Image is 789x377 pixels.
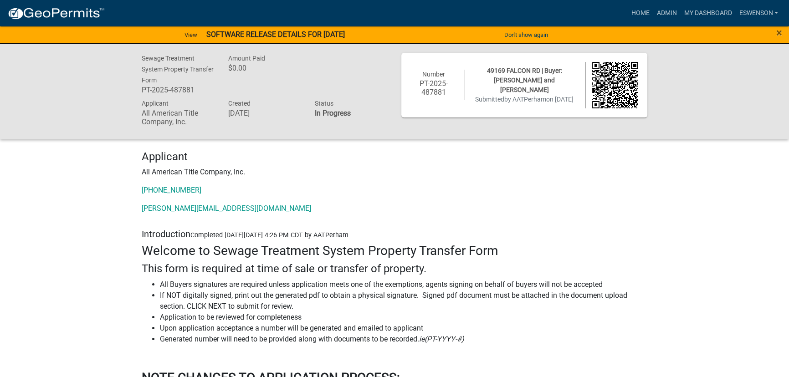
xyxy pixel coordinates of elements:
span: 49169 FALCON RD | Buyer: [PERSON_NAME] and [PERSON_NAME] [487,67,562,93]
li: Upon application acceptance a number will be generated and emailed to applicant [160,323,647,334]
h4: Applicant [142,150,647,163]
h6: All American Title Company, Inc. [142,109,215,126]
a: [PHONE_NUMBER] [142,186,201,194]
h5: Introduction [142,229,647,239]
h6: PT-2025-487881 [142,86,215,94]
button: Don't show again [501,27,552,42]
i: ie(PT-YYYY-#) [419,335,464,343]
span: by AATPerham [504,96,546,103]
span: Completed [DATE][DATE] 4:26 PM CDT by AATPerham [190,231,348,239]
span: Amount Paid [228,55,265,62]
span: Submitted on [DATE] [475,96,574,103]
a: View [181,27,201,42]
span: × [776,26,782,39]
li: Application to be reviewed for completeness [160,312,647,323]
strong: SOFTWARE RELEASE DETAILS FOR [DATE] [206,30,345,39]
li: Generated number will need to be provided along with documents to be recorded. [160,334,647,345]
span: Number [422,71,445,78]
a: Admin [653,5,680,22]
h6: PT-2025-487881 [410,79,457,97]
a: Home [627,5,653,22]
li: If NOT digitally signed, print out the generated pdf to obtain a physical signature. Signed pdf d... [160,290,647,312]
span: Applicant [142,100,169,107]
a: My Dashboard [680,5,735,22]
h4: This form is required at time of sale or transfer of property. [142,262,647,275]
h6: $0.00 [228,64,301,72]
span: Created [228,100,251,107]
span: Sewage Treatment System Property Transfer Form [142,55,214,84]
img: QR code [592,62,639,108]
a: eswenson [735,5,782,22]
a: [PERSON_NAME][EMAIL_ADDRESS][DOMAIN_NAME] [142,204,311,213]
h3: Welcome to Sewage Treatment System Property Transfer Form [142,243,647,259]
li: All Buyers signatures are required unless application meets one of the exemptions, agents signing... [160,279,647,290]
button: Close [776,27,782,38]
h6: [DATE] [228,109,301,117]
strong: In Progress [315,109,351,117]
span: Status [315,100,333,107]
p: All American Title Company, Inc. [142,167,647,178]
